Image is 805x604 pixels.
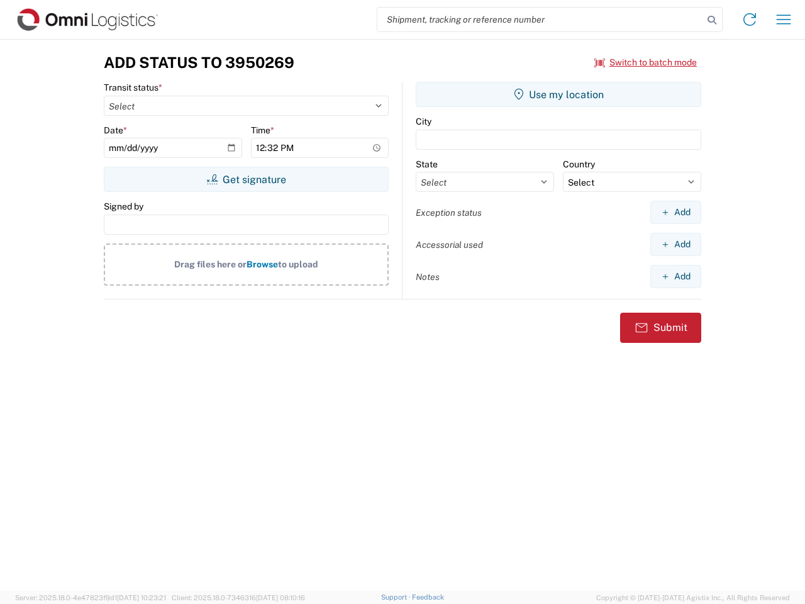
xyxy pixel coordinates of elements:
[104,201,143,212] label: Signed by
[278,259,318,269] span: to upload
[416,207,482,218] label: Exception status
[256,594,305,601] span: [DATE] 08:10:16
[416,271,440,282] label: Notes
[563,159,595,170] label: Country
[416,159,438,170] label: State
[104,167,389,192] button: Get signature
[104,82,162,93] label: Transit status
[247,259,278,269] span: Browse
[172,594,305,601] span: Client: 2025.18.0-7346316
[416,116,431,127] label: City
[377,8,703,31] input: Shipment, tracking or reference number
[650,265,701,288] button: Add
[104,125,127,136] label: Date
[412,593,444,601] a: Feedback
[117,594,166,601] span: [DATE] 10:23:21
[650,233,701,256] button: Add
[174,259,247,269] span: Drag files here or
[416,82,701,107] button: Use my location
[650,201,701,224] button: Add
[594,52,697,73] button: Switch to batch mode
[596,592,790,603] span: Copyright © [DATE]-[DATE] Agistix Inc., All Rights Reserved
[251,125,274,136] label: Time
[620,313,701,343] button: Submit
[104,53,294,72] h3: Add Status to 3950269
[416,239,483,250] label: Accessorial used
[15,594,166,601] span: Server: 2025.18.0-4e47823f9d1
[381,593,413,601] a: Support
